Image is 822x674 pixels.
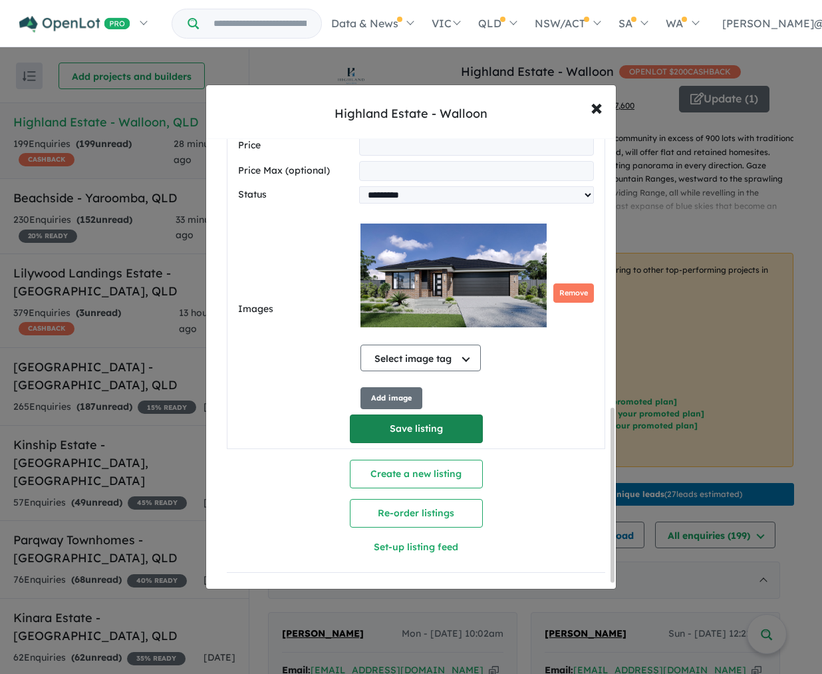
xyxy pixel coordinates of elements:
button: Re-order listings [350,499,483,528]
img: Openlot PRO Logo White [19,16,130,33]
label: Images [238,301,355,317]
button: Remove [553,283,594,303]
button: Save listing [350,415,483,443]
button: Add image [360,387,422,409]
button: Create a new listing [350,460,483,488]
span: × [591,92,603,121]
label: Status [238,187,354,203]
button: Set-up listing feed [321,533,511,562]
img: 2Q== [360,209,547,342]
input: Try estate name, suburb, builder or developer [202,9,319,38]
label: Price [238,138,354,154]
div: Highland Estate - Walloon [335,105,487,122]
button: Select image tag [360,345,481,371]
label: Price Max (optional) [238,163,354,179]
